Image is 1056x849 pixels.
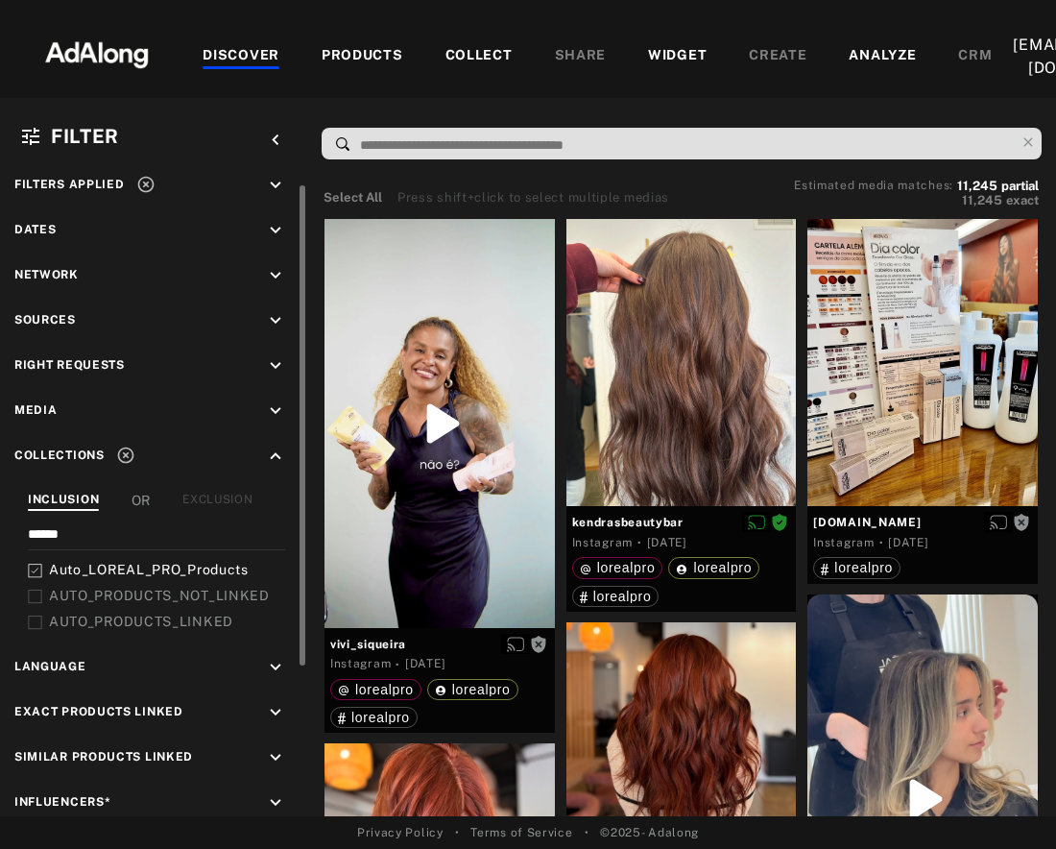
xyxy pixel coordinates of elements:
[49,562,249,577] span: Auto_LOREAL_PRO_Products
[1013,515,1030,528] span: Rights not requested
[470,824,572,841] a: Terms of Service
[14,223,57,236] span: Dates
[435,683,511,696] div: lorealpro
[445,45,513,68] div: COLLECT
[51,125,119,148] span: Filter
[647,536,687,549] time: 2024-11-26T21:51:51.000Z
[14,795,110,809] span: Influencers*
[203,45,279,68] div: DISCOVER
[14,449,105,462] span: Collections
[182,491,252,511] div: EXCLUSION
[265,657,286,678] i: keyboard_arrow_down
[501,634,530,654] button: Enable diffusion on this media
[14,403,58,417] span: Media
[14,313,76,327] span: Sources
[265,747,286,768] i: keyboard_arrow_down
[397,188,669,207] div: Press shift+click to select multiple medias
[572,514,791,531] span: kendrasbeautybar
[771,515,788,528] span: Rights agreed
[132,491,151,511] span: OR
[676,561,752,574] div: lorealpro
[351,710,410,725] span: lorealpro
[648,45,707,68] div: WIDGET
[28,491,99,511] div: INCLUSION
[888,536,928,549] time: 2024-11-26T21:14:06.000Z
[455,824,460,841] span: •
[322,45,403,68] div: PRODUCTS
[265,175,286,196] i: keyboard_arrow_down
[957,179,997,193] span: 11,245
[14,750,193,764] span: Similar Products Linked
[960,757,1056,849] iframe: Chat Widget
[396,657,400,672] span: ·
[324,188,382,207] button: Select All
[637,535,642,550] span: ·
[984,512,1013,532] button: Enable diffusion on this media
[330,655,391,672] div: Instagram
[338,711,410,724] div: lorealpro
[585,824,589,841] span: •
[357,824,444,841] a: Privacy Policy
[962,193,1002,207] span: 11,245
[580,590,652,603] div: lorealpro
[958,45,992,68] div: CRM
[742,512,771,532] button: Disable diffusion on this media
[14,705,183,718] span: Exact Products Linked
[834,560,893,575] span: lorealpro
[749,45,806,68] div: CREATE
[849,45,916,68] div: ANALYZE
[530,637,547,650] span: Rights not requested
[14,358,125,372] span: Right Requests
[49,588,270,603] span: AUTO_PRODUCTS_NOT_LINKED
[957,182,1039,191] button: 11,245partial
[265,265,286,286] i: keyboard_arrow_down
[338,683,414,696] div: lorealpro
[794,191,1039,210] button: 11,245exact
[265,220,286,241] i: keyboard_arrow_down
[355,682,414,697] span: lorealpro
[265,130,286,151] i: keyboard_arrow_left
[555,45,607,68] div: SHARE
[693,560,752,575] span: lorealpro
[794,179,953,192] span: Estimated media matches:
[14,178,125,191] span: Filters applied
[452,682,511,697] span: lorealpro
[879,535,884,550] span: ·
[265,446,286,467] i: keyboard_arrow_up
[580,561,656,574] div: lorealpro
[265,792,286,813] i: keyboard_arrow_down
[14,268,79,281] span: Network
[593,589,652,604] span: lorealpro
[12,24,181,82] img: 63233d7d88ed69de3c212112c67096b6.png
[14,660,86,673] span: Language
[49,614,233,629] span: AUTO_PRODUCTS_LINKED
[813,514,1032,531] span: [DOMAIN_NAME]
[813,534,874,551] div: Instagram
[405,657,445,670] time: 2024-11-26T22:43:25.000Z
[265,400,286,422] i: keyboard_arrow_down
[265,310,286,331] i: keyboard_arrow_down
[821,561,893,574] div: lorealpro
[330,636,549,653] span: vivi_siqueira
[600,824,699,841] span: © 2025 - Adalong
[265,355,286,376] i: keyboard_arrow_down
[572,534,633,551] div: Instagram
[265,702,286,723] i: keyboard_arrow_down
[597,560,656,575] span: lorealpro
